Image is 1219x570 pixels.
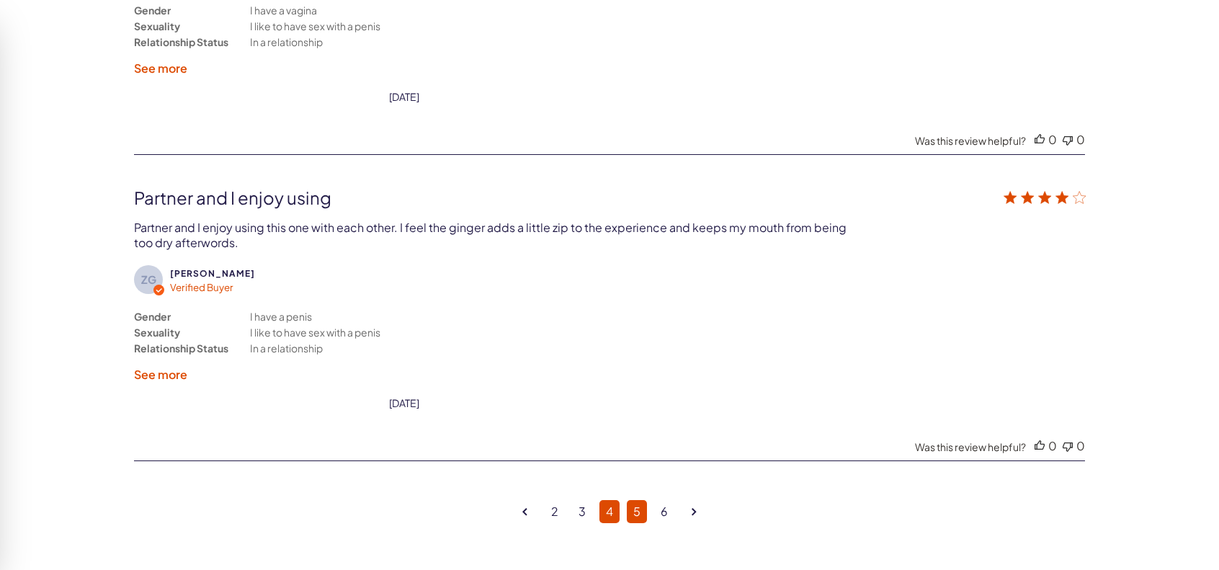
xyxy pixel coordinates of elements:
a: Page 4 [599,500,620,523]
div: Was this review helpful? [915,440,1026,453]
div: In a relationship [250,34,323,50]
div: [DATE] [389,396,419,409]
div: [DATE] [389,90,419,103]
div: Partner and I enjoy using [134,187,895,208]
div: 0 [1048,132,1057,147]
div: Sexuality [134,324,180,340]
a: Goto Page 6 [654,500,674,523]
div: I like to have sex with a penis [250,324,380,340]
div: Vote up [1035,132,1045,147]
span: Zon G. [170,268,255,279]
div: Sexuality [134,18,180,34]
text: ZG [141,272,156,286]
a: Goto Page 5 [627,500,647,523]
div: Relationship Status [134,340,228,356]
div: I have a vagina [250,2,317,18]
div: 0 [1076,438,1085,453]
div: In a relationship [250,340,323,356]
div: Vote up [1035,438,1045,453]
div: date [389,396,419,409]
div: 0 [1048,438,1057,453]
a: Goto Page 2 [545,500,565,523]
div: Gender [134,2,171,18]
label: See more [134,367,187,382]
div: Vote down [1063,438,1073,453]
div: Relationship Status [134,34,228,50]
div: I have a penis [250,308,312,324]
div: Vote down [1063,132,1073,147]
div: date [389,90,419,103]
a: Goto next page [685,496,703,527]
a: Goto Page 3 [572,500,592,523]
div: Was this review helpful? [915,134,1026,147]
label: See more [134,61,187,76]
span: Verified Buyer [170,281,233,293]
a: Goto previous page [516,496,534,527]
div: 0 [1076,132,1085,147]
div: I like to have sex with a penis [250,18,380,34]
div: Gender [134,308,171,324]
div: Partner and I enjoy using this one with each other. I feel the ginger adds a little zip to the ex... [134,220,849,250]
